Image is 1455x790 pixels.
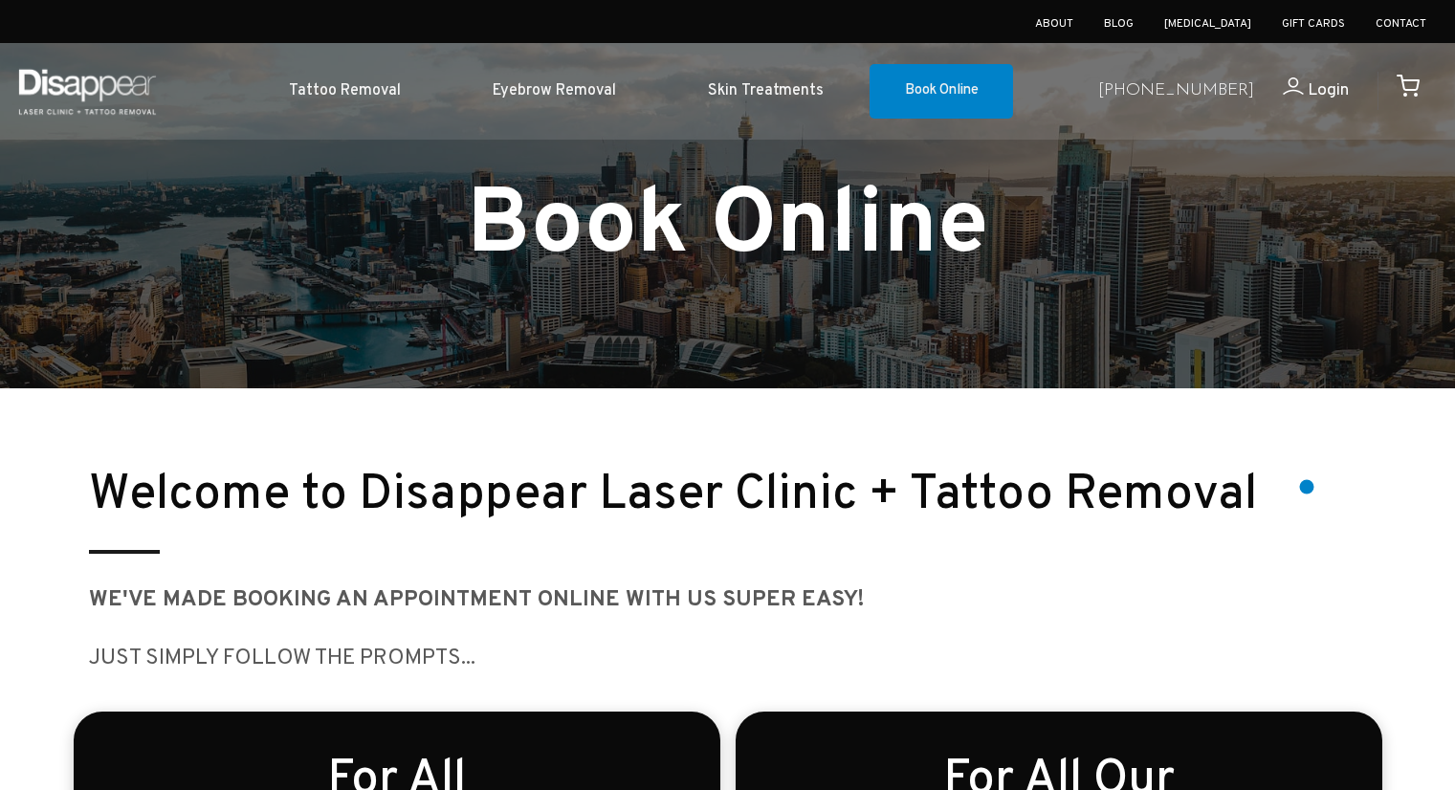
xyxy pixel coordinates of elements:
[89,586,865,614] strong: We've made booking AN appointment ONLINE WITH US SUPER EASY!
[14,57,160,125] img: Disappear - Laser Clinic and Tattoo Removal Services in Sydney, Australia
[89,645,461,672] big: JUST SIMPLY follow the prompts
[1308,79,1349,101] span: Login
[870,64,1013,120] a: Book Online
[1376,16,1426,32] a: Contact
[1035,16,1073,32] a: About
[1104,16,1134,32] a: Blog
[74,184,1382,273] h1: Book Online
[461,645,475,672] big: ...
[1282,16,1345,32] a: Gift Cards
[1254,77,1349,105] a: Login
[447,62,662,121] a: Eyebrow Removal
[1098,77,1254,105] a: [PHONE_NUMBER]
[662,62,870,121] a: Skin Treatments
[243,62,447,121] a: Tattoo Removal
[89,465,1257,526] small: Welcome to Disappear Laser Clinic + Tattoo Removal
[1164,16,1251,32] a: [MEDICAL_DATA]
